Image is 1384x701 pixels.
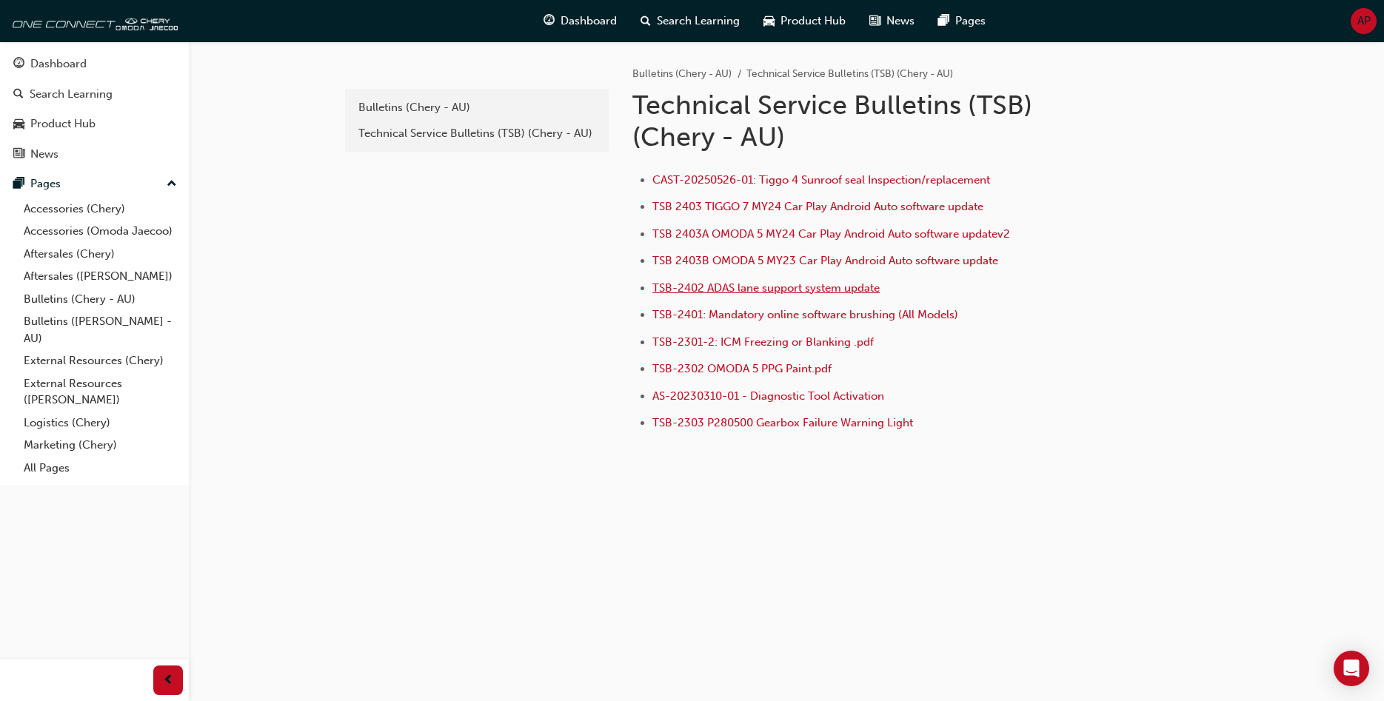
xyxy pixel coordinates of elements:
[6,170,183,198] button: Pages
[30,115,96,133] div: Product Hub
[652,173,990,187] a: CAST-20250526-01: Tiggo 4 Sunroof seal Inspection/replacement
[18,349,183,372] a: External Resources (Chery)
[652,227,1010,241] a: TSB 2403A OMODA 5 MY24 Car Play Android Auto software updatev2
[18,243,183,266] a: Aftersales (Chery)
[858,6,926,36] a: news-iconNews
[18,412,183,435] a: Logistics (Chery)
[18,198,183,221] a: Accessories (Chery)
[6,110,183,138] a: Product Hub
[18,434,183,457] a: Marketing (Chery)
[18,372,183,412] a: External Resources ([PERSON_NAME])
[1357,13,1371,30] span: AP
[652,335,874,349] a: TSB-2301-2: ICM Freezing or Blanking .pdf
[18,220,183,243] a: Accessories (Omoda Jaecoo)
[13,148,24,161] span: news-icon
[30,56,87,73] div: Dashboard
[652,281,880,295] a: TSB-2402 ADAS lane support system update
[351,95,603,121] a: Bulletins (Chery - AU)
[886,13,915,30] span: News
[13,58,24,71] span: guage-icon
[167,175,177,194] span: up-icon
[869,12,880,30] span: news-icon
[30,175,61,192] div: Pages
[6,141,183,168] a: News
[641,12,651,30] span: search-icon
[30,146,58,163] div: News
[6,47,183,170] button: DashboardSearch LearningProduct HubNews
[351,121,603,147] a: Technical Service Bulletins (TSB) (Chery - AU)
[358,125,595,142] div: Technical Service Bulletins (TSB) (Chery - AU)
[18,288,183,311] a: Bulletins (Chery - AU)
[13,118,24,131] span: car-icon
[561,13,617,30] span: Dashboard
[632,67,732,80] a: Bulletins (Chery - AU)
[652,254,998,267] a: TSB 2403B OMODA 5 MY23 Car Play Android Auto software update
[358,99,595,116] div: Bulletins (Chery - AU)
[763,12,775,30] span: car-icon
[926,6,997,36] a: pages-iconPages
[163,671,174,690] span: prev-icon
[18,265,183,288] a: Aftersales ([PERSON_NAME])
[955,13,986,30] span: Pages
[6,81,183,108] a: Search Learning
[938,12,949,30] span: pages-icon
[1351,8,1377,34] button: AP
[544,12,555,30] span: guage-icon
[7,6,178,36] img: oneconnect
[652,389,884,403] a: AS-20230310-01 - Diagnostic Tool Activation
[18,457,183,480] a: All Pages
[18,310,183,349] a: Bulletins ([PERSON_NAME] - AU)
[746,66,953,83] li: Technical Service Bulletins (TSB) (Chery - AU)
[752,6,858,36] a: car-iconProduct Hub
[780,13,846,30] span: Product Hub
[652,200,983,213] a: TSB 2403 TIGGO 7 MY24 Car Play Android Auto software update
[652,416,913,429] a: TSB-2303 P280500 Gearbox Failure Warning Light
[629,6,752,36] a: search-iconSearch Learning
[532,6,629,36] a: guage-iconDashboard
[632,89,1118,153] h1: Technical Service Bulletins (TSB) (Chery - AU)
[657,13,740,30] span: Search Learning
[6,50,183,78] a: Dashboard
[30,86,113,103] div: Search Learning
[13,178,24,191] span: pages-icon
[1334,651,1369,686] div: Open Intercom Messenger
[13,88,24,101] span: search-icon
[652,308,958,321] a: TSB-2401: Mandatory online software brushing (All Models)
[652,362,832,375] a: TSB-2302 OMODA 5 PPG Paint.pdf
